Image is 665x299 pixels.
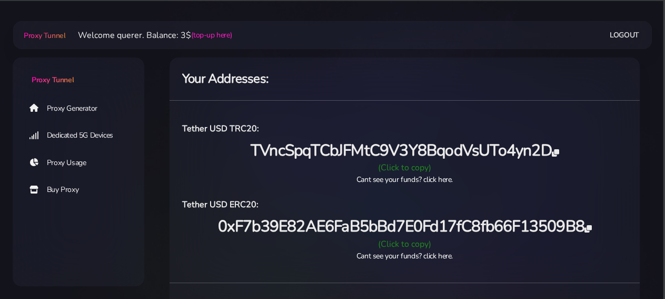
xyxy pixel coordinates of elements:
h6: Tether USD TRC20: [182,122,627,136]
a: Dedicated 5G Devices [21,123,153,148]
a: Cant see your funds? click here. [356,175,453,185]
iframe: Webchat Widget [614,248,652,286]
a: Cant see your funds? click here. [356,251,453,261]
a: Proxy Tunnel [13,57,144,85]
span: TVncSpqTCbJFMtC9V3Y8BqodVsUTo4yn2D [251,140,559,161]
h6: Tether USD ERC20: [182,198,627,211]
a: (top-up here) [191,30,232,41]
div: (Click to copy) [176,238,633,250]
a: Buy Proxy [21,178,153,202]
a: Proxy Generator [21,96,153,120]
a: Proxy Tunnel [22,27,65,44]
div: (Click to copy) [176,161,633,174]
span: Proxy Tunnel [24,31,65,41]
a: Proxy Usage [21,151,153,175]
a: Logout [610,25,639,45]
h4: Your Addresses: [182,70,627,88]
li: Welcome querer. Balance: 3$ [65,29,232,42]
span: Proxy Tunnel [32,75,74,85]
span: 0xF7b39E82AE6FaB5bBd7E0Fd17fC8fb66F13509B8 [218,216,592,237]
